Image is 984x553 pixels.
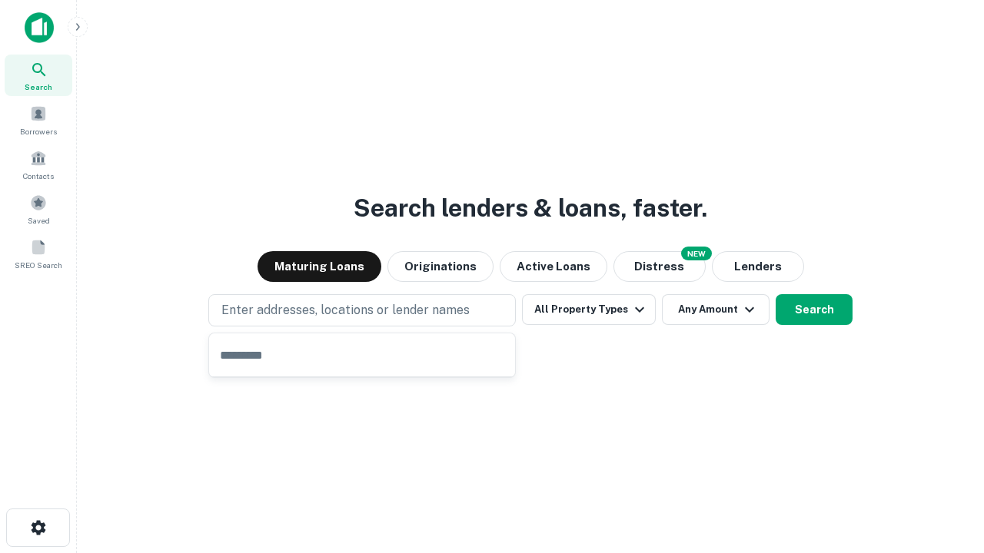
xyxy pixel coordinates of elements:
button: Originations [387,251,494,282]
a: Borrowers [5,99,72,141]
iframe: Chat Widget [907,430,984,504]
button: Search distressed loans with lien and other non-mortgage details. [613,251,706,282]
img: capitalize-icon.png [25,12,54,43]
button: Any Amount [662,294,770,325]
button: All Property Types [522,294,656,325]
a: Saved [5,188,72,230]
span: Contacts [23,170,54,182]
span: SREO Search [15,259,62,271]
a: Contacts [5,144,72,185]
span: Search [25,81,52,93]
a: Search [5,55,72,96]
p: Enter addresses, locations or lender names [221,301,470,320]
a: SREO Search [5,233,72,274]
span: Borrowers [20,125,57,137]
button: Search [776,294,853,325]
button: Active Loans [500,251,607,282]
button: Lenders [712,251,804,282]
h3: Search lenders & loans, faster. [354,190,707,227]
span: Saved [28,214,50,227]
button: Maturing Loans [258,251,381,282]
div: NEW [681,247,712,260]
button: Enter addresses, locations or lender names [208,294,516,326]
